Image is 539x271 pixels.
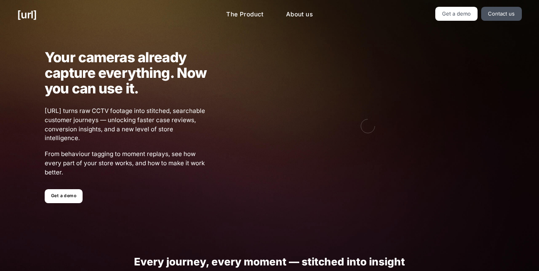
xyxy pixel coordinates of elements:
[481,7,522,21] a: Contact us
[45,150,207,177] span: From behaviour tagging to moment replays, see how every part of your store works, and how to make...
[45,189,83,203] a: Get a demo
[435,7,478,21] a: Get a demo
[17,7,37,22] a: [URL]
[45,49,207,96] h1: Your cameras already capture everything. Now you can use it.
[45,107,207,143] span: [URL] turns raw CCTV footage into stitched, searchable customer journeys — unlocking faster case ...
[280,7,319,22] a: About us
[48,256,491,267] h1: Every journey, every moment — stitched into insight
[220,7,270,22] a: The Product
